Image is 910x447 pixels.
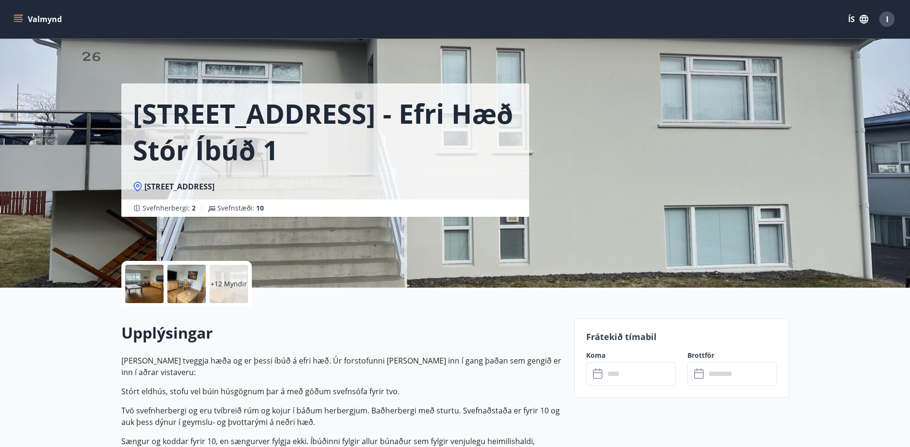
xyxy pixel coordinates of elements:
span: Svefnstæði : [217,203,264,213]
p: +12 Myndir [211,279,247,289]
span: 10 [256,203,264,212]
label: Brottför [687,351,777,360]
label: Koma [586,351,676,360]
p: Stórt eldhús, stofu vel búin húsgögnum þar á með góðum svefnsófa fyrir tvo. [121,386,563,397]
p: [PERSON_NAME] tveggja hæða og er þessi íbúð á efri hæð. Úr forstofunni [PERSON_NAME] inn í gang þ... [121,355,563,378]
p: Frátekið tímabil [586,330,777,343]
h2: Upplýsingar [121,322,563,343]
h1: [STREET_ADDRESS] - Efri hæð Stór íbúð 1 [133,95,518,168]
button: I [875,8,898,31]
span: 2 [192,203,196,212]
button: menu [12,11,66,28]
span: Svefnherbergi : [142,203,196,213]
span: I [886,14,888,24]
p: Tvö svefnherbergi og eru tvíbreið rúm og kojur í báðum herbergjum. Baðherbergi með sturtu. Svefna... [121,405,563,428]
button: ÍS [843,11,874,28]
span: [STREET_ADDRESS] [144,181,214,192]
